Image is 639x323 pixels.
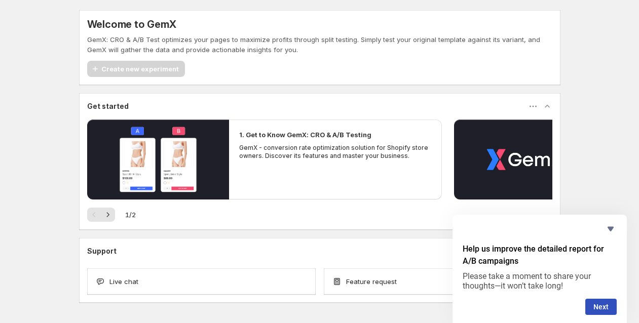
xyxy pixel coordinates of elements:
h5: Welcome to GemX [87,18,176,30]
span: Live chat [109,276,138,287]
span: Feature request [346,276,397,287]
button: Hide survey [605,223,617,235]
p: Please take a moment to share your thoughts—it won’t take long! [463,271,617,291]
p: GemX: CRO & A/B Test optimizes your pages to maximize profits through split testing. Simply test ... [87,34,552,55]
h3: Get started [87,101,129,111]
h2: 1. Get to Know GemX: CRO & A/B Testing [239,130,371,140]
button: Next question [585,299,617,315]
span: 1 / 2 [125,210,136,220]
h2: Help us improve the detailed report for A/B campaigns [463,243,617,267]
div: Help us improve the detailed report for A/B campaigns [463,223,617,315]
p: GemX - conversion rate optimization solution for Shopify store owners. Discover its features and ... [239,144,432,160]
h3: Support [87,246,117,256]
